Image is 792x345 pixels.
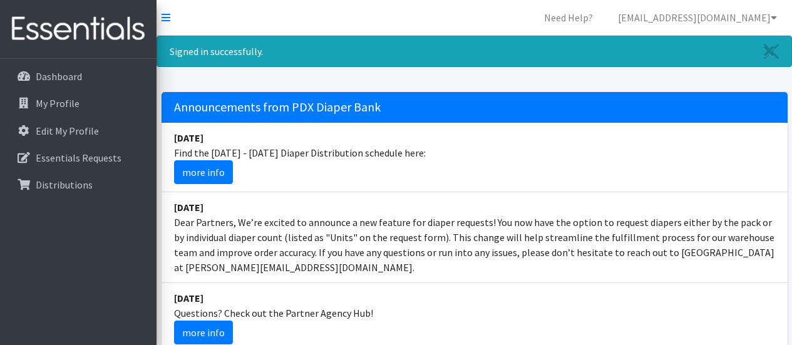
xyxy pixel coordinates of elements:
li: Find the [DATE] - [DATE] Diaper Distribution schedule here: [162,123,788,192]
a: more info [174,160,233,184]
div: Signed in successfully. [157,36,792,67]
a: My Profile [5,91,152,116]
strong: [DATE] [174,131,203,144]
a: Close [751,36,791,66]
p: Distributions [36,178,93,191]
img: HumanEssentials [5,8,152,50]
strong: [DATE] [174,201,203,214]
a: more info [174,321,233,344]
a: Distributions [5,172,152,197]
a: Need Help? [534,5,603,30]
p: My Profile [36,97,80,110]
h5: Announcements from PDX Diaper Bank [162,92,788,123]
strong: [DATE] [174,292,203,304]
a: Essentials Requests [5,145,152,170]
p: Dashboard [36,70,82,83]
a: Edit My Profile [5,118,152,143]
li: Dear Partners, We’re excited to announce a new feature for diaper requests! You now have the opti... [162,192,788,283]
a: Dashboard [5,64,152,89]
p: Essentials Requests [36,152,121,164]
a: [EMAIL_ADDRESS][DOMAIN_NAME] [608,5,787,30]
p: Edit My Profile [36,125,99,137]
